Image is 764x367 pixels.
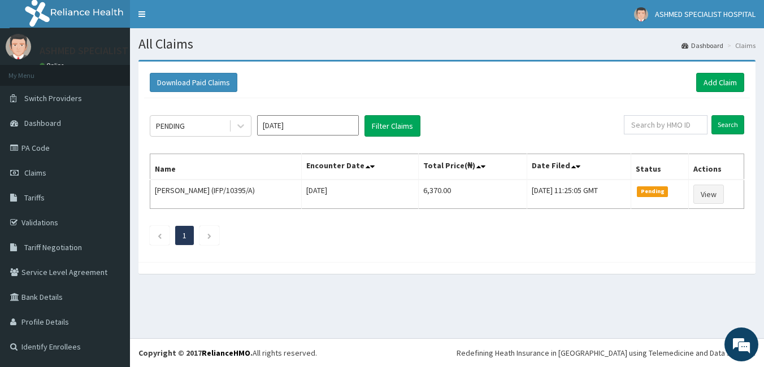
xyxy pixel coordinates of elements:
[418,154,527,180] th: Total Price(₦)
[724,41,756,50] li: Claims
[634,7,648,21] img: User Image
[150,154,302,180] th: Name
[24,93,82,103] span: Switch Providers
[693,185,724,204] a: View
[696,73,744,92] a: Add Claim
[301,180,418,209] td: [DATE]
[183,230,186,241] a: Page 1 is your current page
[6,34,31,59] img: User Image
[711,115,744,134] input: Search
[150,180,302,209] td: [PERSON_NAME] (IFP/10395/A)
[157,230,162,241] a: Previous page
[156,120,185,132] div: PENDING
[688,154,744,180] th: Actions
[138,37,756,51] h1: All Claims
[202,348,250,358] a: RelianceHMO
[527,180,631,209] td: [DATE] 11:25:05 GMT
[40,46,175,56] p: ASHMED SPECIALIST HOSPITAL
[24,168,46,178] span: Claims
[150,73,237,92] button: Download Paid Claims
[207,230,212,241] a: Next page
[624,115,707,134] input: Search by HMO ID
[24,242,82,252] span: Tariff Negotiation
[301,154,418,180] th: Encounter Date
[457,347,756,359] div: Redefining Heath Insurance in [GEOGRAPHIC_DATA] using Telemedicine and Data Science!
[24,193,45,203] span: Tariffs
[637,186,668,196] span: Pending
[655,9,756,19] span: ASHMED SPECIALIST HOSPITAL
[418,180,527,209] td: 6,370.00
[631,154,689,180] th: Status
[24,118,61,128] span: Dashboard
[257,115,359,136] input: Select Month and Year
[681,41,723,50] a: Dashboard
[527,154,631,180] th: Date Filed
[138,348,253,358] strong: Copyright © 2017 .
[40,62,67,69] a: Online
[130,338,764,367] footer: All rights reserved.
[364,115,420,137] button: Filter Claims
